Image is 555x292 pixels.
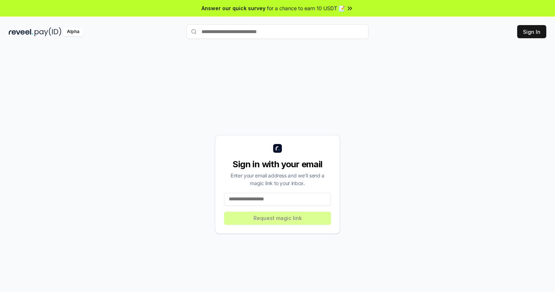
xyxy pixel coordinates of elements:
button: Sign In [517,25,546,38]
div: Alpha [63,27,83,36]
div: Enter your email address and we’ll send a magic link to your inbox. [224,172,331,187]
img: logo_small [273,144,282,153]
span: for a chance to earn 10 USDT 📝 [267,4,345,12]
span: Answer our quick survey [201,4,265,12]
div: Sign in with your email [224,159,331,170]
img: reveel_dark [9,27,33,36]
img: pay_id [35,27,61,36]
